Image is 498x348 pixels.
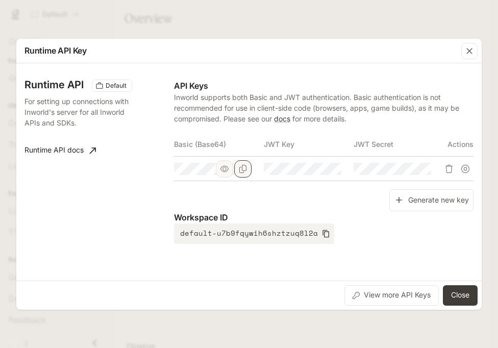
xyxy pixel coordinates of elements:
[20,140,100,161] a: Runtime API docs
[174,223,334,244] button: default-u7b9fqywih6shztzuq8l2a
[174,80,474,92] p: API Keys
[264,132,354,157] th: JWT Key
[389,189,474,211] button: Generate new key
[24,96,131,128] p: For setting up connections with Inworld's server for all Inworld APIs and SDKs.
[354,132,443,157] th: JWT Secret
[443,132,474,157] th: Actions
[92,80,132,92] div: These keys will apply to your current workspace only
[441,161,457,177] button: Delete API key
[234,160,252,178] button: Copy Basic (Base64)
[174,132,264,157] th: Basic (Base64)
[24,44,87,57] p: Runtime API Key
[274,114,290,123] a: docs
[24,80,84,90] h3: Runtime API
[443,285,478,306] button: Close
[174,92,474,124] p: Inworld supports both Basic and JWT authentication. Basic authentication is not recommended for u...
[102,81,131,90] span: Default
[174,211,474,223] p: Workspace ID
[344,285,439,306] button: View more API Keys
[457,161,474,177] button: Suspend API key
